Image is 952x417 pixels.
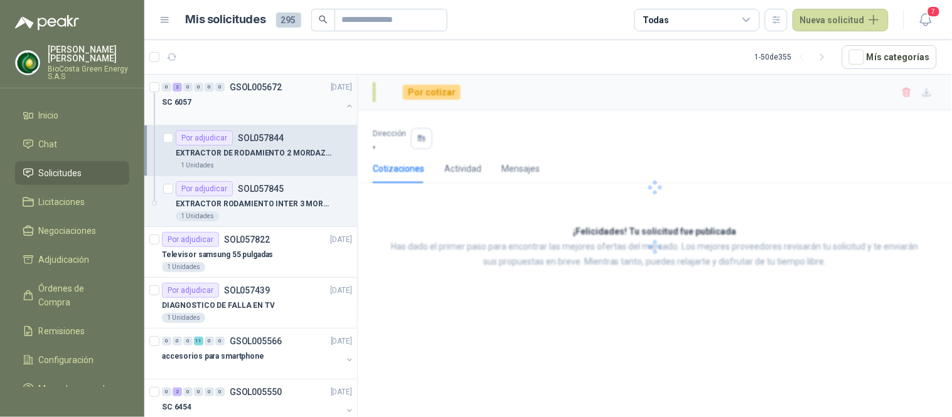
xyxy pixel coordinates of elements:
p: SOL057845 [238,184,284,193]
div: Por adjudicar [176,130,233,145]
div: 0 [205,388,214,396]
p: GSOL005566 [230,337,282,346]
p: GSOL005672 [230,83,282,92]
div: Todas [643,13,669,27]
div: 11 [194,337,203,346]
div: 1 Unidades [176,161,219,171]
a: Licitaciones [15,190,129,214]
p: EXTRACTOR RODAMIENTO INTER 3 MORDAZA 8" [176,198,332,210]
span: Inicio [39,108,59,122]
a: Adjudicación [15,248,129,272]
div: 0 [183,83,193,92]
p: SC 6454 [162,401,191,413]
div: 0 [205,83,214,92]
div: 0 [183,337,193,346]
div: 0 [215,388,225,396]
a: 0 0 0 11 0 0 GSOL005566[DATE] accesorios para smartphone [162,334,355,374]
p: accesorios para smartphone [162,351,264,362]
a: Inicio [15,103,129,127]
div: 0 [162,83,171,92]
a: Por adjudicarSOL057844EXTRACTOR DE RODAMIENTO 2 MORDAZA 9"1 Unidades [144,125,357,176]
p: DIAGNOSTICO DE FALLA EN TV [162,300,275,312]
span: Manuales y ayuda [39,382,110,396]
p: [DATE] [331,234,352,246]
div: 0 [194,388,203,396]
span: Remisiones [39,324,85,338]
div: 0 [215,83,225,92]
div: 0 [215,337,225,346]
button: Nueva solicitud [793,9,889,31]
span: Configuración [39,353,94,367]
p: Televisor samsung 55 pulgadas [162,249,274,261]
img: Company Logo [16,51,40,75]
a: Negociaciones [15,219,129,243]
p: [DATE] [331,335,352,347]
span: Negociaciones [39,224,97,238]
div: Por adjudicar [162,283,219,298]
div: Por adjudicar [176,181,233,196]
button: 7 [914,9,937,31]
p: SOL057822 [224,235,270,244]
a: Por adjudicarSOL057822[DATE] Televisor samsung 55 pulgadas1 Unidades [144,227,357,278]
a: 0 2 0 0 0 0 GSOL005672[DATE] SC 6057 [162,80,355,120]
div: 1 Unidades [162,313,205,323]
div: 0 [205,337,214,346]
div: 2 [173,388,182,396]
p: SOL057844 [238,134,284,142]
span: Licitaciones [39,195,85,209]
p: [DATE] [331,82,352,93]
div: 1 - 50 de 355 [755,47,832,67]
a: Órdenes de Compra [15,277,129,314]
div: 0 [162,337,171,346]
a: Remisiones [15,319,129,343]
a: Por adjudicarSOL057845EXTRACTOR RODAMIENTO INTER 3 MORDAZA 8"1 Unidades [144,176,357,227]
button: Mís categorías [842,45,937,69]
div: 1 Unidades [176,211,219,221]
div: 0 [183,388,193,396]
div: 0 [173,337,182,346]
p: SC 6057 [162,97,191,108]
span: search [319,15,328,24]
a: Chat [15,132,129,156]
div: 1 Unidades [162,262,205,272]
p: [DATE] [331,285,352,297]
p: GSOL005550 [230,388,282,396]
a: Solicitudes [15,161,129,185]
span: 295 [276,13,301,28]
span: Órdenes de Compra [39,282,117,309]
div: 0 [162,388,171,396]
span: 7 [927,6,941,18]
span: Chat [39,137,58,151]
a: Por adjudicarSOL057439[DATE] DIAGNOSTICO DE FALLA EN TV1 Unidades [144,278,357,329]
div: 2 [173,83,182,92]
span: Adjudicación [39,253,90,267]
a: Manuales y ayuda [15,377,129,401]
span: Solicitudes [39,166,82,180]
p: SOL057439 [224,286,270,295]
p: EXTRACTOR DE RODAMIENTO 2 MORDAZA 9" [176,147,332,159]
h1: Mis solicitudes [186,11,266,29]
div: 0 [194,83,203,92]
a: Configuración [15,348,129,372]
p: [DATE] [331,386,352,398]
p: BioCosta Green Energy S.A.S [48,65,129,80]
div: Por adjudicar [162,232,219,247]
img: Logo peakr [15,15,79,30]
p: [PERSON_NAME] [PERSON_NAME] [48,45,129,63]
